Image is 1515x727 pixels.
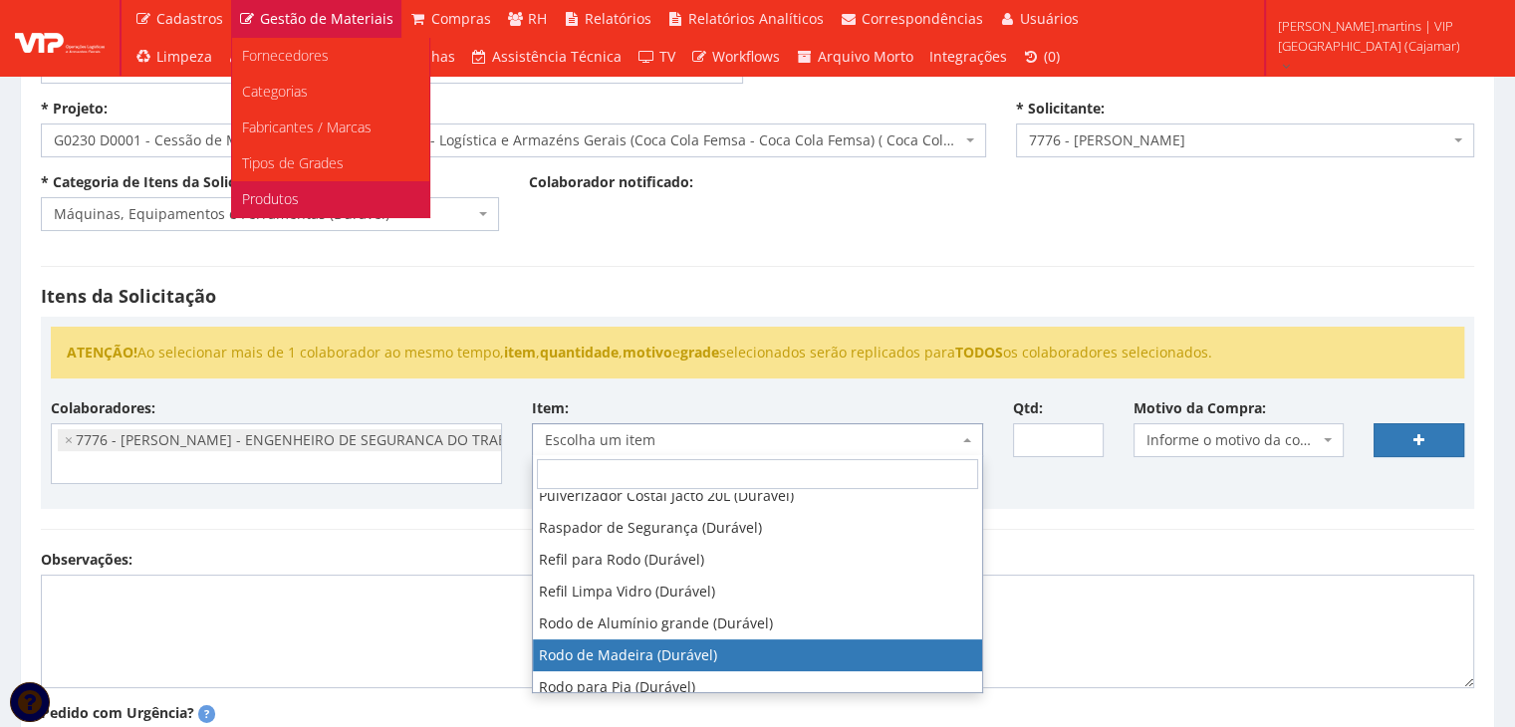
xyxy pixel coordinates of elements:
[232,181,429,217] a: Produtos
[788,38,921,76] a: Arquivo Morto
[533,512,982,544] li: Raspador de Segurança (Durável)
[242,82,308,101] span: Categorias
[1020,9,1079,28] span: Usuários
[156,47,212,66] span: Limpeza
[1015,38,1069,76] a: (0)
[65,430,73,450] span: ×
[955,343,1003,362] strong: TODOS
[463,38,631,76] a: Assistência Técnica
[533,544,982,576] li: Refil para Rodo (Durável)
[232,74,429,110] a: Categorias
[204,706,209,721] strong: ?
[1016,123,1474,157] span: 7776 - RODRIGO ADRIANO MARTINS
[15,23,105,53] img: logo
[533,607,982,639] li: Rodo de Alumínio grande (Durável)
[540,343,619,362] strong: quantidade
[156,9,223,28] span: Cadastros
[533,671,982,703] li: Rodo para Pia (Durável)
[659,47,675,66] span: TV
[529,172,693,192] label: Colaborador notificado:
[41,703,194,723] label: Pedido com Urgência?
[1029,130,1449,150] span: 7776 - RODRIGO ADRIANO MARTINS
[630,38,683,76] a: TV
[260,9,393,28] span: Gestão de Materiais
[58,429,596,451] li: 7776 - RODRIGO ADRIANO MARTINS - ENGENHEIRO DE SEGURANCA DO TRABALHO (Ativo)
[51,398,155,418] label: Colaboradores:
[623,343,672,362] strong: motivo
[242,153,344,172] span: Tipos de Grades
[533,480,982,512] li: Pulverizador Costal Jacto 20L (Durável)
[220,38,347,76] a: Universidade
[54,204,474,224] span: Máquinas, Equipamentos e Ferramentas (Durável)
[1016,99,1105,119] label: * Solicitante:
[533,576,982,607] li: Refil Limpa Vidro (Durável)
[712,47,780,66] span: Workflows
[929,47,1007,66] span: Integrações
[1134,423,1345,457] span: Informe o motivo da compra
[242,118,372,136] span: Fabricantes / Marcas
[41,123,986,157] span: G0230 D0001 - Cessão de Mão de Obra e Equipamentos - Logística e Armazéns Gerais (Coca Cola Femsa...
[54,130,961,150] span: G0230 D0001 - Cessão de Mão de Obra e Equipamentos - Logística e Armazéns Gerais (Coca Cola Femsa...
[532,398,569,418] label: Item:
[492,47,622,66] span: Assistência Técnica
[1134,398,1266,418] label: Motivo da Compra:
[41,172,281,192] label: * Categoria de Itens da Solicitação:
[1146,430,1320,450] span: Informe o motivo da compra
[528,9,547,28] span: RH
[242,189,299,208] span: Produtos
[1044,47,1060,66] span: (0)
[921,38,1015,76] a: Integrações
[1278,16,1489,56] span: [PERSON_NAME].martins | VIP [GEOGRAPHIC_DATA] (Cajamar)
[67,343,137,362] strong: ATENÇÃO!
[585,9,651,28] span: Relatórios
[532,423,983,457] span: Escolha um item
[680,343,719,362] strong: grade
[67,343,1448,363] li: Ao selecionar mais de 1 colaborador ao mesmo tempo, , , e selecionados serão replicados para os c...
[504,343,536,362] strong: item
[431,9,491,28] span: Compras
[242,46,329,65] span: Fornecedores
[41,99,108,119] label: * Projeto:
[818,47,913,66] span: Arquivo Morto
[41,550,132,570] label: Observações:
[232,38,429,74] a: Fornecedores
[232,145,429,181] a: Tipos de Grades
[533,639,982,671] li: Rodo de Madeira (Durável)
[683,38,789,76] a: Workflows
[545,430,958,450] span: Escolha um item
[126,38,220,76] a: Limpeza
[198,705,215,723] span: Pedidos marcados como urgentes serão destacados com uma tarja vermelha e terão seu motivo de urgê...
[41,197,499,231] span: Máquinas, Equipamentos e Ferramentas (Durável)
[1013,398,1043,418] label: Qtd:
[41,284,216,308] strong: Itens da Solicitação
[688,9,824,28] span: Relatórios Analíticos
[862,9,983,28] span: Correspondências
[232,110,429,145] a: Fabricantes / Marcas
